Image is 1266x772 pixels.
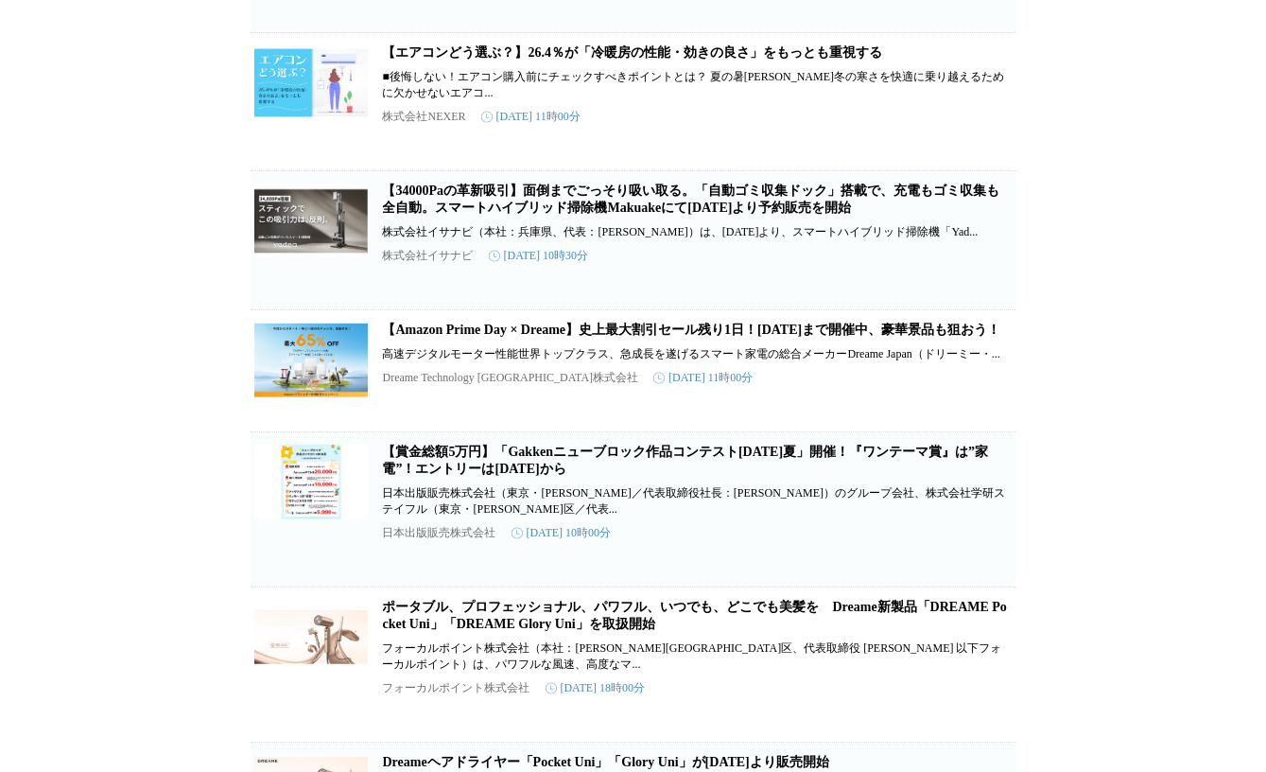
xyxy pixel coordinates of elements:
p: 高速デジタルモーター性能世界トップクラス、急成長を遂げるスマート家電の総合メーカーDreame Japan（ドリーミー・... [383,346,1013,362]
time: [DATE] 10時30分 [489,248,589,264]
a: 【Amazon Prime Day × Dreame】史上最大割引セール残り1日！[DATE]まで開催中、豪華景品も狙おう！ [383,323,1001,337]
p: 株式会社イサナビ（本社：兵庫県、代表：[PERSON_NAME]）は、[DATE]より、スマートハイブリッド掃除機「Yad... [383,224,1013,240]
time: [DATE] 11時00分 [481,109,581,125]
time: [DATE] 11時00分 [653,370,753,386]
p: 株式会社イサナビ [383,248,474,264]
p: フォーカルポイント株式会社（本社：[PERSON_NAME][GEOGRAPHIC_DATA]区、代表取締役 [PERSON_NAME] 以下フォーカルポイント）は、パワフルな風速、高度なマ... [383,640,1013,673]
p: 日本出版販売株式会社 [383,525,496,541]
a: 【34000Paの革新吸引】面倒までごっそり吸い取る。「自動ゴミ収集ドック」搭載で、充電もゴミ収集も全自動。スマートハイブリッド掃除機Makuakeにて[DATE]より予約販売を開始 [383,184,1000,215]
img: 【賞金総額5万円】「Gakkenニューブロック作品コンテスト2025夏」開催！『ワンテーマ賞』は”家電”！エントリーは7月18日から [254,444,368,519]
p: ■後悔しない！エアコン購入前にチェックすべきポイントとは？ 夏の暑[PERSON_NAME]冬の寒さを快適に乗り越えるために欠かせないエアコ... [383,69,1013,101]
img: ポータブル、プロフェッショナル、パワフル、いつでも、どこでも美髪を Dreame新製品「DREAME Pocket Uni」「DREAME Glory Uni」を取扱開始 [254,599,368,675]
img: 【34000Paの革新吸引】面倒までごっそり吸い取る。「自動ゴミ収集ドック」搭載で、充電もゴミ収集も全自動。スマートハイブリッド掃除機Makuakeにて7月14日より予約販売を開始 [254,183,368,258]
p: 日本出版販売株式会社（東京・[PERSON_NAME]／代表取締役社長：[PERSON_NAME]）のグループ会社、株式会社学研ステイフル（東京・[PERSON_NAME]区／代表... [383,485,1013,518]
a: ポータブル、プロフェッショナル、パワフル、いつでも、どこでも美髪を Dreame新製品「DREAME Pocket Uni」「DREAME Glory Uni」を取扱開始 [383,600,1007,631]
time: [DATE] 10時00分 [512,525,612,541]
time: [DATE] 18時00分 [546,680,646,696]
img: 【Amazon Prime Day × Dreame】史上最大割引セール残り1日！7月14日まで開催中、豪華景品も狙おう！ [254,322,368,397]
p: フォーカルポイント株式会社 [383,680,530,696]
a: Dreameヘアドライヤー「Pocket Uni」「Glory Uni」が[DATE]より販売開始 [383,755,829,769]
p: 株式会社NEXER [383,109,466,125]
img: 【エアコンどう選ぶ？】26.4％が「冷暖房の性能・効きの良さ」をもっとも重視する [254,44,368,120]
a: 【賞金総額5万円】「Gakkenニューブロック作品コンテスト[DATE]夏」開催！『ワンテーマ賞』は”家電”！エントリーは[DATE]から [383,445,989,476]
a: 【エアコンどう選ぶ？】26.4％が「冷暖房の性能・効きの良さ」をもっとも重視する [383,45,883,60]
p: Dreame Technology [GEOGRAPHIC_DATA]株式会社 [383,370,639,386]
